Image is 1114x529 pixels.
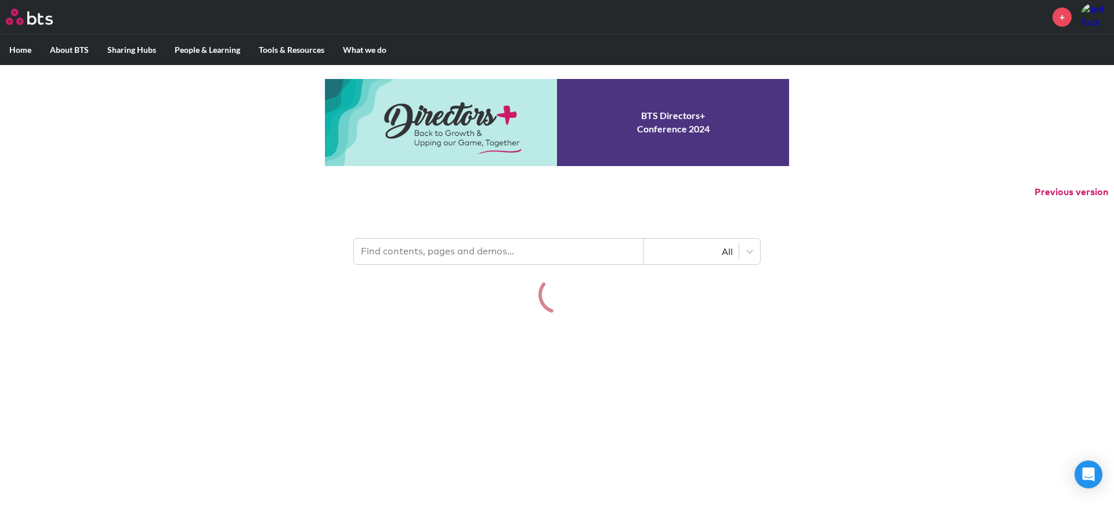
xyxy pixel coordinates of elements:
[325,79,789,166] a: Conference 2024
[1080,3,1108,31] img: Jeff Back
[1080,3,1108,31] a: Profile
[1052,8,1072,27] a: +
[6,9,74,25] a: Go home
[1035,186,1108,199] button: Previous version
[354,239,644,264] input: Find contents, pages and demos...
[334,35,396,65] label: What we do
[1075,460,1102,488] div: Open Intercom Messenger
[249,35,334,65] label: Tools & Resources
[650,245,733,258] div: All
[6,9,53,25] img: BTS Logo
[98,35,165,65] label: Sharing Hubs
[41,35,98,65] label: About BTS
[165,35,249,65] label: People & Learning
